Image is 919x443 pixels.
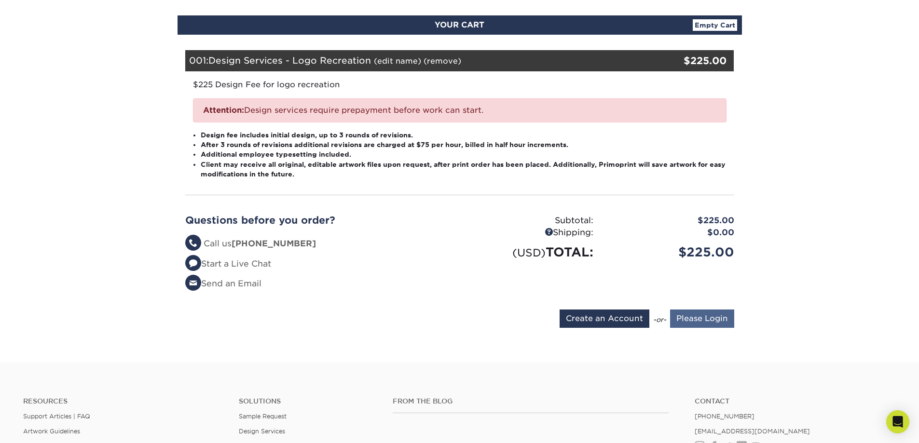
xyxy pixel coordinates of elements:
a: (edit name) [374,56,421,66]
strong: [PHONE_NUMBER] [232,239,316,248]
span: Design Services - Logo Recreation [208,55,371,66]
div: 001: [185,50,643,71]
a: Sample Request [239,413,287,420]
div: $225.00 [601,215,741,227]
div: Design services require prepayment before work can start. [193,98,727,122]
a: (remove) [424,56,461,66]
li: Additional employee typesetting included. [201,149,727,159]
div: $0.00 [601,227,741,239]
h4: From the Blog [393,397,669,405]
span: YOUR CART [435,20,484,29]
div: Shipping: [460,227,601,239]
li: After 3 rounds of revisions additional revisions are charged at $75 per hour, billed in half hour... [201,140,727,149]
li: Design fee includes initial design, up to 3 rounds of revisions. [201,130,727,140]
input: Create an Account [560,309,649,328]
a: Send an Email [185,279,261,288]
a: Contact [695,397,896,405]
div: TOTAL: [460,243,601,261]
strong: Attention: [203,106,244,115]
div: $225 Design Fee for logo recreation [185,71,734,91]
a: Start a Live Chat [185,259,271,268]
h4: Solutions [239,397,378,405]
em: -or- [653,316,666,323]
div: Subtotal: [460,215,601,227]
a: [PHONE_NUMBER] [695,413,754,420]
small: (USD) [512,246,546,259]
h4: Resources [23,397,224,405]
li: Client may receive all original, editable artwork files upon request, after print order has been ... [201,160,727,179]
a: Design Services [239,428,285,435]
input: Please Login [670,309,734,328]
h2: Questions before you order? [185,215,453,226]
div: $225.00 [643,54,727,68]
a: Empty Cart [693,19,737,31]
li: Call us [185,238,453,250]
a: [EMAIL_ADDRESS][DOMAIN_NAME] [695,428,810,435]
div: Open Intercom Messenger [886,410,909,433]
div: $225.00 [601,243,741,261]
